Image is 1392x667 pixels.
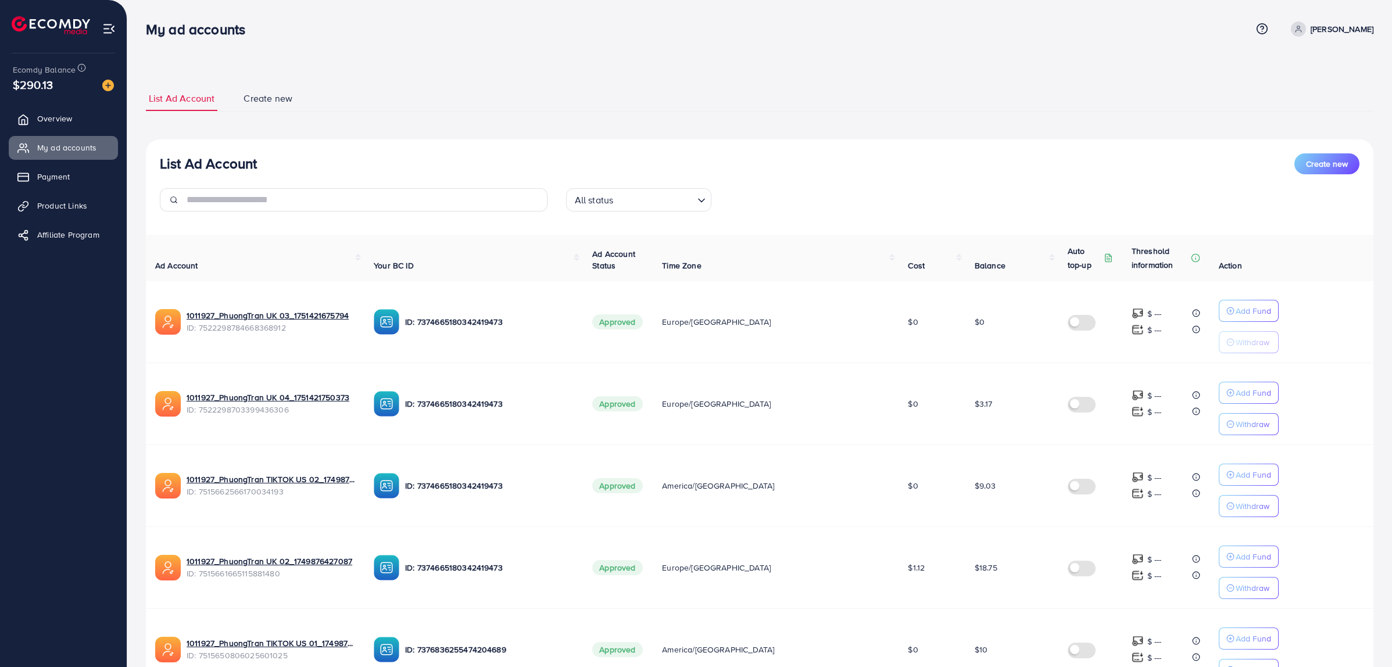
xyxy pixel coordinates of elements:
span: $0 [908,398,918,410]
span: Europe/[GEOGRAPHIC_DATA] [662,316,771,328]
span: $0 [975,316,985,328]
p: $ --- [1147,471,1162,485]
span: Ad Account Status [592,248,635,271]
p: ID: 7376836255474204689 [405,643,574,657]
span: All status [572,192,616,209]
a: [PERSON_NAME] [1286,21,1373,37]
img: top-up amount [1132,307,1144,320]
span: Ecomdy Balance [13,64,76,76]
span: ID: 7522298703399436306 [187,404,355,415]
span: $1.12 [908,562,925,573]
img: top-up amount [1132,389,1144,401]
button: Add Fund [1219,627,1279,650]
div: <span class='underline'>1011927_PhuongTran UK 02_1749876427087</span></br>7515661665115881480 [187,555,355,579]
span: Your BC ID [374,260,414,271]
span: Approved [592,314,642,329]
span: $0 [908,644,918,655]
span: Overview [37,113,72,124]
button: Add Fund [1219,300,1279,322]
img: ic-ba-acc.ded83a64.svg [374,473,399,499]
span: Approved [592,560,642,575]
iframe: Chat [1343,615,1383,658]
h3: My ad accounts [146,21,255,38]
a: Payment [9,165,118,188]
p: [PERSON_NAME] [1311,22,1373,36]
p: ID: 7374665180342419473 [405,315,574,329]
img: ic-ba-acc.ded83a64.svg [374,555,399,580]
p: ID: 7374665180342419473 [405,479,574,493]
span: Create new [1306,158,1348,170]
span: ID: 7515650806025601025 [187,650,355,661]
span: Europe/[GEOGRAPHIC_DATA] [662,562,771,573]
a: Product Links [9,194,118,217]
button: Add Fund [1219,546,1279,568]
img: menu [102,22,116,35]
span: Product Links [37,200,87,211]
span: $290.13 [13,76,53,93]
div: <span class='underline'>1011927_PhuongTran UK 03_1751421675794</span></br>7522298784668368912 [187,310,355,333]
span: Europe/[GEOGRAPHIC_DATA] [662,398,771,410]
span: List Ad Account [149,92,214,105]
span: $10 [975,644,987,655]
p: Withdraw [1236,335,1269,349]
img: top-up amount [1132,324,1144,336]
span: $0 [908,316,918,328]
img: ic-ba-acc.ded83a64.svg [374,309,399,335]
button: Withdraw [1219,495,1279,517]
img: top-up amount [1132,553,1144,565]
button: Withdraw [1219,331,1279,353]
p: $ --- [1147,487,1162,501]
img: top-up amount [1132,471,1144,483]
h3: List Ad Account [160,155,257,172]
div: <span class='underline'>1011927_PhuongTran TIKTOK US 01_1749873828056</span></br>7515650806025601025 [187,637,355,661]
span: America/[GEOGRAPHIC_DATA] [662,480,774,492]
span: Approved [592,478,642,493]
img: top-up amount [1132,635,1144,647]
img: top-up amount [1132,487,1144,500]
p: $ --- [1147,405,1162,419]
p: $ --- [1147,651,1162,665]
p: Add Fund [1236,632,1271,646]
p: Withdraw [1236,581,1269,595]
a: 1011927_PhuongTran UK 03_1751421675794 [187,310,355,321]
a: My ad accounts [9,136,118,159]
p: ID: 7374665180342419473 [405,397,574,411]
p: Add Fund [1236,550,1271,564]
span: Approved [592,396,642,411]
img: top-up amount [1132,406,1144,418]
a: 1011927_PhuongTran TIKTOK US 01_1749873828056 [187,637,355,649]
img: ic-ads-acc.e4c84228.svg [155,473,181,499]
a: 1011927_PhuongTran TIKTOK US 02_1749876563912 [187,474,355,485]
p: $ --- [1147,634,1162,648]
p: Auto top-up [1068,244,1101,272]
span: Action [1219,260,1242,271]
span: America/[GEOGRAPHIC_DATA] [662,644,774,655]
img: image [102,80,114,91]
span: Balance [975,260,1005,271]
span: Approved [592,642,642,657]
input: Search for option [617,189,692,209]
span: ID: 7515661665115881480 [187,568,355,579]
img: logo [12,16,90,34]
a: 1011927_PhuongTran UK 04_1751421750373 [187,392,355,403]
p: $ --- [1147,389,1162,403]
img: top-up amount [1132,651,1144,664]
span: Create new [244,92,292,105]
img: ic-ads-acc.e4c84228.svg [155,391,181,417]
a: 1011927_PhuongTran UK 02_1749876427087 [187,555,355,567]
button: Add Fund [1219,382,1279,404]
p: ID: 7374665180342419473 [405,561,574,575]
button: Add Fund [1219,464,1279,486]
div: Search for option [566,188,711,211]
p: Add Fund [1236,468,1271,482]
span: Time Zone [662,260,701,271]
p: $ --- [1147,323,1162,337]
span: Cost [908,260,925,271]
span: My ad accounts [37,142,96,153]
span: $18.75 [975,562,997,573]
span: Ad Account [155,260,198,271]
p: $ --- [1147,307,1162,321]
span: ID: 7522298784668368912 [187,322,355,333]
a: Overview [9,107,118,130]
